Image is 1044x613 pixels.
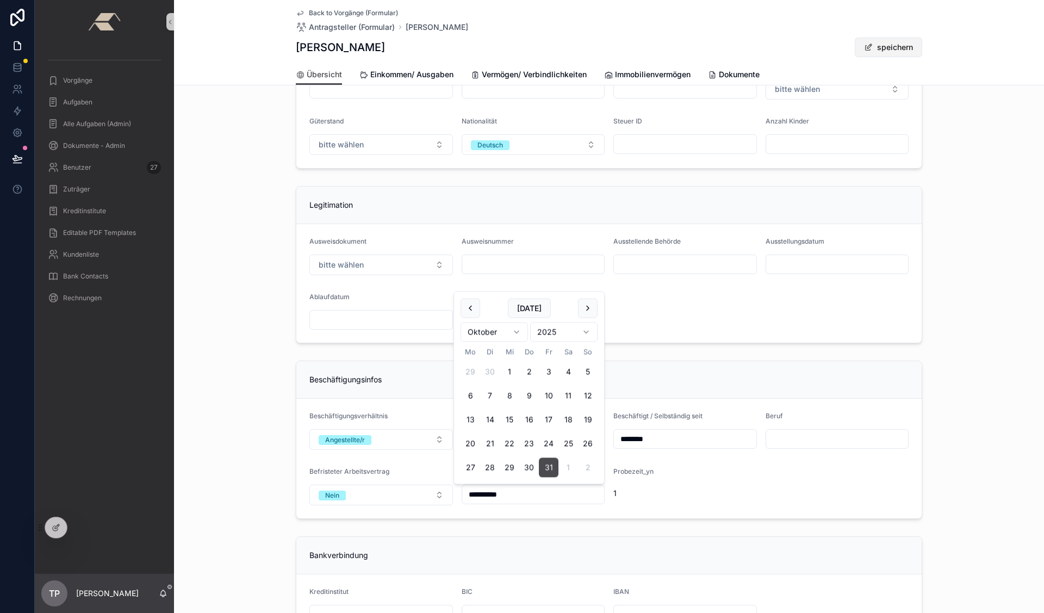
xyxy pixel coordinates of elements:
[63,76,92,85] span: Vorgänge
[63,250,99,259] span: Kundenliste
[41,92,167,112] a: Aufgaben
[775,84,820,95] span: bitte wählen
[296,65,342,85] a: Übersicht
[63,272,108,281] span: Bank Contacts
[309,237,366,245] span: Ausweisdokument
[76,588,139,599] p: [PERSON_NAME]
[309,429,453,450] button: Select Button
[508,299,551,318] button: [DATE]
[578,362,598,382] button: Sonntag, 5. Oktober 2025
[461,346,598,478] table: Oktober 2025
[41,223,167,243] a: Editable PDF Templates
[41,245,167,264] a: Kundenliste
[519,434,539,454] button: Donnerstag, 23. Oktober 2025
[613,117,642,125] span: Steuer ID
[539,458,558,478] button: Freitag, 31. Oktober 2025, selected
[855,38,922,57] button: speichern
[519,410,539,430] button: Donnerstag, 16. Oktober 2025
[539,410,558,430] button: Freitag, 17. Oktober 2025
[41,114,167,134] a: Alle Aufgaben (Admin)
[604,65,691,86] a: Immobilienvermögen
[461,386,480,406] button: Montag, 6. Oktober 2025
[325,435,365,445] div: Angestellte/r
[461,362,480,382] button: Montag, 29. September 2025
[41,71,167,90] a: Vorgänge
[309,550,368,560] span: Bankverbindung
[359,65,453,86] a: Einkommen/ Ausgaben
[309,412,388,420] span: Beschäftigungsverhältnis
[309,255,453,275] button: Select Button
[613,488,757,499] span: 1
[480,434,500,454] button: Dienstag, 21. Oktober 2025
[309,134,453,155] button: Select Button
[41,288,167,308] a: Rechnungen
[309,467,389,475] span: Befristeter Arbeitsvertrag
[500,362,519,382] button: Mittwoch, 1. Oktober 2025
[578,346,598,358] th: Sonntag
[63,120,131,128] span: Alle Aufgaben (Admin)
[41,267,167,286] a: Bank Contacts
[480,346,500,358] th: Dienstag
[613,587,629,596] span: IBAN
[578,386,598,406] button: Sonntag, 12. Oktober 2025
[480,386,500,406] button: Dienstag, 7. Oktober 2025
[309,9,398,17] span: Back to Vorgänge (Formular)
[63,141,125,150] span: Dokumente - Admin
[63,163,91,172] span: Benutzer
[539,346,558,358] th: Freitag
[319,139,364,150] span: bitte wählen
[63,294,102,302] span: Rechnungen
[558,362,578,382] button: Samstag, 4. Oktober 2025
[370,69,453,80] span: Einkommen/ Ausgaben
[558,386,578,406] button: Samstag, 11. Oktober 2025
[319,259,364,270] span: bitte wählen
[480,458,500,478] button: Dienstag, 28. Oktober 2025
[558,346,578,358] th: Samstag
[615,69,691,80] span: Immobilienvermögen
[325,491,339,500] div: Nein
[41,136,167,156] a: Dokumente - Admin
[63,185,90,194] span: Zuträger
[461,458,480,478] button: Montag, 27. Oktober 2025
[519,362,539,382] button: Donnerstag, 2. Oktober 2025
[500,410,519,430] button: Mittwoch, 15. Oktober 2025
[613,237,681,245] span: Ausstellende Behörde
[309,293,350,301] span: Ablaufdatum
[63,207,106,215] span: Kreditinstitute
[613,412,703,420] span: Beschäftigt / Selbständig seit
[296,9,398,17] a: Back to Vorgänge (Formular)
[309,485,453,505] button: Select Button
[41,179,167,199] a: Zuträger
[558,410,578,430] button: Samstag, 18. Oktober 2025
[558,458,578,478] button: Samstag, 1. November 2025
[462,587,473,596] span: BIC
[480,362,500,382] button: Dienstag, 30. September 2025
[406,22,468,33] a: [PERSON_NAME]
[88,13,120,30] img: App logo
[482,69,587,80] span: Vermögen/ Verbindlichkeiten
[766,117,809,125] span: Anzahl Kinder
[578,410,598,430] button: Sonntag, 19. Oktober 2025
[461,434,480,454] button: Montag, 20. Oktober 2025
[539,434,558,454] button: Freitag, 24. Oktober 2025
[307,69,342,80] span: Übersicht
[708,65,760,86] a: Dokumente
[462,237,514,245] span: Ausweisnummer
[500,346,519,358] th: Mittwoch
[296,40,385,55] h1: [PERSON_NAME]
[519,386,539,406] button: Donnerstag, 9. Oktober 2025
[539,386,558,406] button: Freitag, 10. Oktober 2025
[766,79,909,100] button: Select Button
[477,140,503,150] div: Deutsch
[471,65,587,86] a: Vermögen/ Verbindlichkeiten
[500,458,519,478] button: Mittwoch, 29. Oktober 2025
[461,346,480,358] th: Montag
[41,201,167,221] a: Kreditinstitute
[309,587,349,596] span: Kreditinstitut
[578,434,598,454] button: Sonntag, 26. Oktober 2025
[480,410,500,430] button: Dienstag, 14. Oktober 2025
[49,587,60,600] span: TP
[500,386,519,406] button: Mittwoch, 8. Oktober 2025
[500,434,519,454] button: Mittwoch, 22. Oktober 2025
